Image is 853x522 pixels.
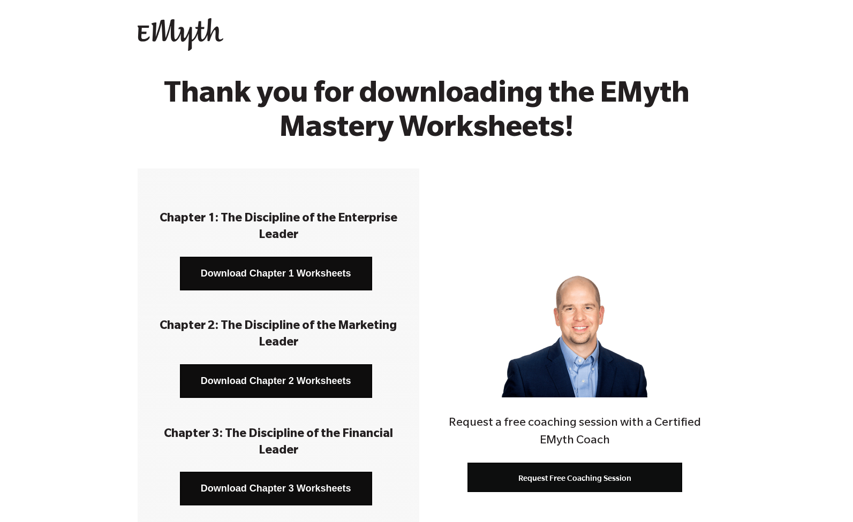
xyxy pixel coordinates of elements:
img: Jon_Slater_web [502,252,647,397]
h3: Chapter 2: The Discipline of the Marketing Leader [154,319,403,352]
a: Request Free Coaching Session [467,463,682,492]
h3: Chapter 1: The Discipline of the Enterprise Leader [154,211,403,244]
h4: Request a free coaching session with a Certified EMyth Coach [434,415,715,451]
h2: Thank you for downloading the EMyth Mastery Worksheets! [135,80,719,148]
a: Download Chapter 2 Worksheets [180,364,372,398]
h3: Chapter 3: The Discipline of the Financial Leader [154,427,403,460]
span: Request Free Coaching Session [518,473,631,482]
img: EMyth [138,18,223,51]
iframe: Chat Widget [799,471,853,522]
a: Download Chapter 1 Worksheets [180,257,372,290]
a: Download Chapter 3 Worksheets [180,472,372,505]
